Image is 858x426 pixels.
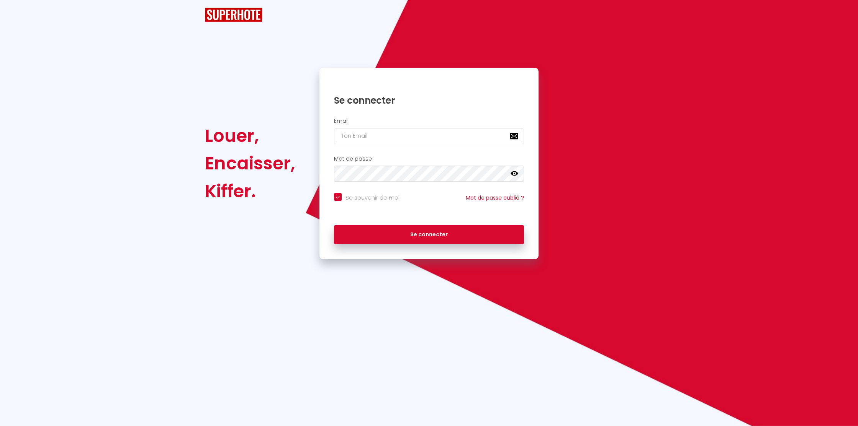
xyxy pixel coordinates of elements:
div: Louer, [205,122,295,150]
h2: Email [334,118,524,124]
button: Ouvrir le widget de chat LiveChat [6,3,29,26]
button: Se connecter [334,225,524,244]
div: Kiffer. [205,177,295,205]
a: Mot de passe oublié ? [466,194,524,202]
h1: Se connecter [334,94,524,106]
div: Encaisser, [205,150,295,177]
h2: Mot de passe [334,156,524,162]
img: SuperHote logo [205,8,262,22]
input: Ton Email [334,128,524,144]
